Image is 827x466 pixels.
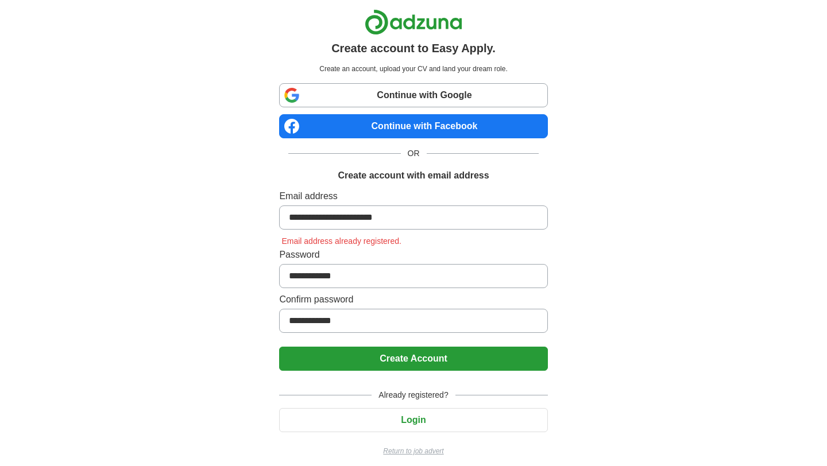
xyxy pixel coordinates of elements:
[331,40,496,57] h1: Create account to Easy Apply.
[279,236,404,246] span: Email address already registered.
[279,189,547,203] label: Email address
[279,293,547,306] label: Confirm password
[338,169,489,182] h1: Create account with email address
[372,389,455,401] span: Already registered?
[281,64,545,74] p: Create an account, upload your CV and land your dream role.
[279,83,547,107] a: Continue with Google
[401,147,427,160] span: OR
[279,248,547,262] label: Password
[279,114,547,138] a: Continue with Facebook
[279,408,547,432] button: Login
[279,446,547,456] a: Return to job advert
[279,415,547,425] a: Login
[365,9,462,35] img: Adzuna logo
[279,347,547,371] button: Create Account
